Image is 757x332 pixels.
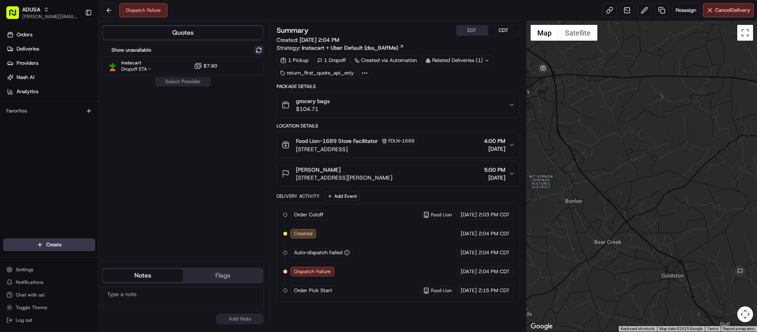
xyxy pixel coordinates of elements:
span: Log out [16,317,32,323]
button: Notifications [3,277,95,288]
img: 1736555255976-a54dd68f-1ca7-489b-9aae-adbdc363a1c4 [8,75,22,90]
span: Dispatch Failure [294,268,331,275]
span: FDLN-1689 [388,138,414,144]
span: [DATE] [484,145,505,153]
div: Package Details [277,83,520,90]
span: Analytics [17,88,38,95]
span: Dropoff ETA - [121,66,151,72]
span: [DATE] [461,249,477,256]
span: 2:15 PM CDT [478,287,510,294]
span: 4:00 PM [484,137,505,145]
span: 2:03 PM CDT [478,211,510,218]
button: Notes [103,269,183,282]
button: CDT [488,25,520,36]
button: $7.90 [194,62,217,70]
img: Google [529,321,555,332]
button: Food Lion-1689 Store FacilitatorFDLN-1689[STREET_ADDRESS]4:00 PM[DATE] [277,132,520,158]
button: Show street map [531,25,558,41]
span: Notifications [16,279,43,285]
span: Map data ©2025 Google [659,326,702,331]
a: Instacart + Uber Default (dss_8AffMe) [302,44,404,52]
a: Created via Automation [351,55,420,66]
a: Open this area in Google Maps (opens a new window) [529,321,555,332]
a: Deliveries [3,43,98,55]
button: Flags [183,269,263,282]
button: EDT [456,25,488,36]
span: [STREET_ADDRESS][PERSON_NAME] [296,174,392,182]
button: Toggle Theme [3,302,95,313]
span: 2:04 PM CDT [478,268,510,275]
span: [PERSON_NAME] [296,166,341,174]
span: Toggle Theme [16,304,47,311]
span: Pylon [79,134,96,140]
span: 2:04 PM CDT [478,249,510,256]
span: Nash AI [17,74,34,81]
span: Auto-dispatch Failed [294,249,343,256]
span: [DATE] 2:04 PM [299,36,339,43]
a: 📗Knowledge Base [5,111,64,126]
div: We're available if you need us! [27,83,100,90]
button: Show satellite imagery [558,25,597,41]
a: Report a map error [723,326,755,331]
span: $104.71 [296,105,330,113]
button: ADUSA [22,6,40,13]
h3: Summary [277,27,309,34]
button: Create [3,238,95,251]
a: Providers [3,57,98,69]
p: Welcome 👋 [8,32,144,44]
span: Instacart + Uber Default (dss_8AffMe) [302,44,398,52]
div: 1 Dropoff [314,55,349,66]
button: Log out [3,315,95,326]
span: Knowledge Base [16,114,60,122]
div: Strategy: [277,44,404,52]
div: 💻 [67,115,73,122]
input: Clear [21,51,130,59]
button: Map camera controls [737,306,753,322]
span: Created: [277,36,339,44]
span: 5:00 PM [484,166,505,174]
span: Cancel Delivery [715,7,750,14]
span: Food Lion [431,212,452,218]
img: Instacart [107,61,118,71]
span: Order Pick Start [294,287,332,294]
span: Create [46,241,62,248]
a: Analytics [3,85,98,98]
span: Providers [17,60,38,67]
span: Reassign [676,7,696,14]
span: [DATE] [461,268,477,275]
span: Orders [17,31,32,38]
button: Reassign [672,3,700,17]
span: [DATE] [484,174,505,182]
span: Food Lion [431,287,452,294]
span: [DATE] [461,230,477,237]
span: Food Lion-1689 Store Facilitator [296,137,378,145]
button: Keyboard shortcuts [621,326,655,332]
span: Chat with us! [16,292,45,298]
button: Toggle fullscreen view [737,25,753,41]
span: API Documentation [75,114,127,122]
div: Related Deliveries (1) [422,55,493,66]
a: Powered byPylon [56,133,96,140]
label: Show unavailable [111,47,151,54]
a: Terms [707,326,718,331]
div: return_first_quote_api_only [277,68,358,79]
div: Start new chat [27,75,130,83]
span: grocery bags [296,97,330,105]
div: Delivery Activity [277,193,320,199]
button: ADUSA[PERSON_NAME][EMAIL_ADDRESS][PERSON_NAME][DOMAIN_NAME] [3,3,82,22]
span: Order Cutoff [294,211,323,218]
span: Instacart [121,60,151,66]
div: Favorites [3,105,95,117]
button: [PERSON_NAME][EMAIL_ADDRESS][PERSON_NAME][DOMAIN_NAME] [22,13,79,20]
button: Start new chat [134,78,144,87]
a: Nash AI [3,71,98,84]
a: Orders [3,28,98,41]
span: Created [294,230,313,237]
a: 💻API Documentation [64,111,130,126]
span: 2:04 PM CDT [478,230,510,237]
span: Deliveries [17,45,39,53]
span: [DATE] [461,287,477,294]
